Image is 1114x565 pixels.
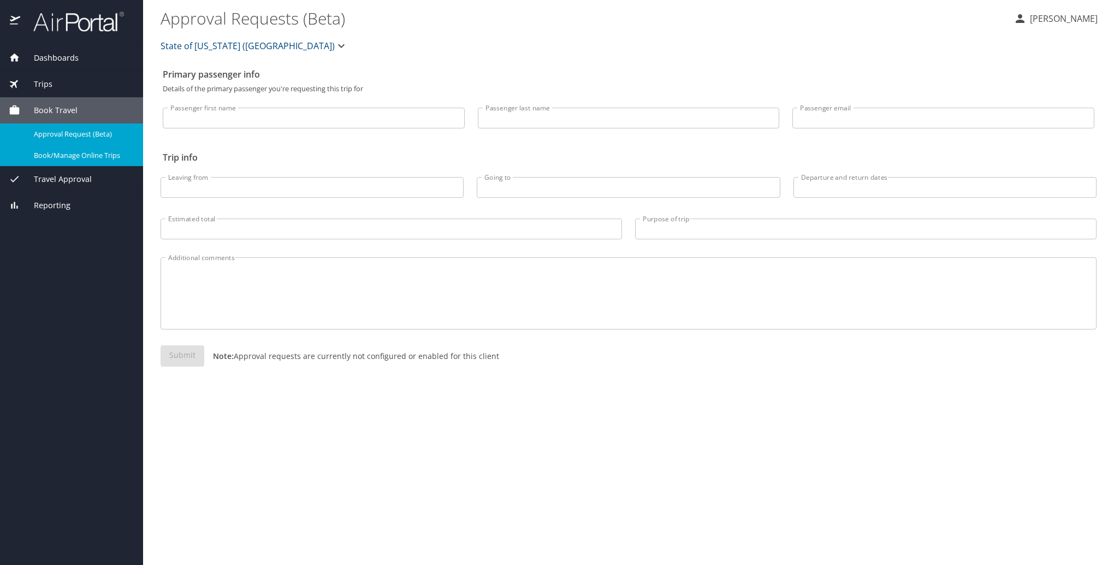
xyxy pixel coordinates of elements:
strong: Note: [213,351,234,361]
p: Approval requests are currently not configured or enabled for this client [204,350,499,362]
span: Dashboards [20,52,79,64]
img: icon-airportal.png [10,11,21,32]
p: Details of the primary passenger you're requesting this trip for [163,85,1094,92]
span: Approval Request (Beta) [34,129,130,139]
button: State of [US_STATE] ([GEOGRAPHIC_DATA]) [156,35,352,57]
h1: Approval Requests (Beta) [161,1,1005,35]
span: Trips [20,78,52,90]
span: Book Travel [20,104,78,116]
span: State of [US_STATE] ([GEOGRAPHIC_DATA]) [161,38,335,54]
p: [PERSON_NAME] [1027,12,1098,25]
h2: Trip info [163,149,1094,166]
button: [PERSON_NAME] [1009,9,1102,28]
span: Travel Approval [20,173,92,185]
span: Reporting [20,199,70,211]
span: Book/Manage Online Trips [34,150,130,161]
img: airportal-logo.png [21,11,124,32]
h2: Primary passenger info [163,66,1094,83]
